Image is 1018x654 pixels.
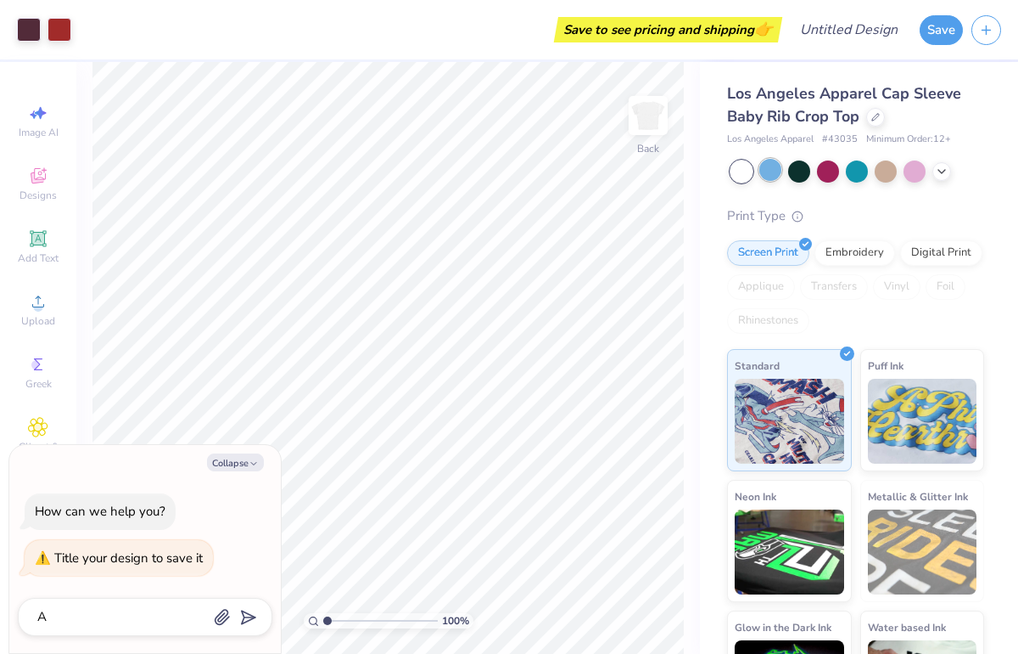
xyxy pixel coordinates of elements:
[735,510,844,595] img: Neon Ink
[900,240,982,266] div: Digital Print
[727,206,984,226] div: Print Type
[35,503,165,520] div: How can we help you?
[814,240,895,266] div: Embroidery
[18,251,59,265] span: Add Text
[926,274,965,300] div: Foil
[868,488,968,505] span: Metallic & Glitter Ink
[727,274,795,300] div: Applique
[868,357,903,375] span: Puff Ink
[20,189,57,202] span: Designs
[442,613,469,629] span: 100 %
[920,15,963,45] button: Save
[786,13,911,47] input: Untitled Design
[631,99,665,132] img: Back
[8,440,68,467] span: Clipart & logos
[735,357,780,375] span: Standard
[637,141,659,156] div: Back
[207,454,264,471] button: Collapse
[727,83,961,127] span: Los Angeles Apparel Cap Sleeve Baby Rib Crop Top
[25,377,52,391] span: Greek
[754,19,773,39] span: 👉
[735,379,844,464] img: Standard
[36,606,208,629] textarea: A
[868,618,946,636] span: Water based Ink
[727,240,809,266] div: Screen Print
[735,618,831,636] span: Glow in the Dark Ink
[873,274,920,300] div: Vinyl
[54,550,203,567] div: Title your design to save it
[19,126,59,139] span: Image AI
[735,488,776,505] span: Neon Ink
[727,132,814,147] span: Los Angeles Apparel
[822,132,858,147] span: # 43035
[868,510,977,595] img: Metallic & Glitter Ink
[866,132,951,147] span: Minimum Order: 12 +
[727,308,809,334] div: Rhinestones
[558,17,778,42] div: Save to see pricing and shipping
[21,314,55,328] span: Upload
[868,379,977,464] img: Puff Ink
[800,274,868,300] div: Transfers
